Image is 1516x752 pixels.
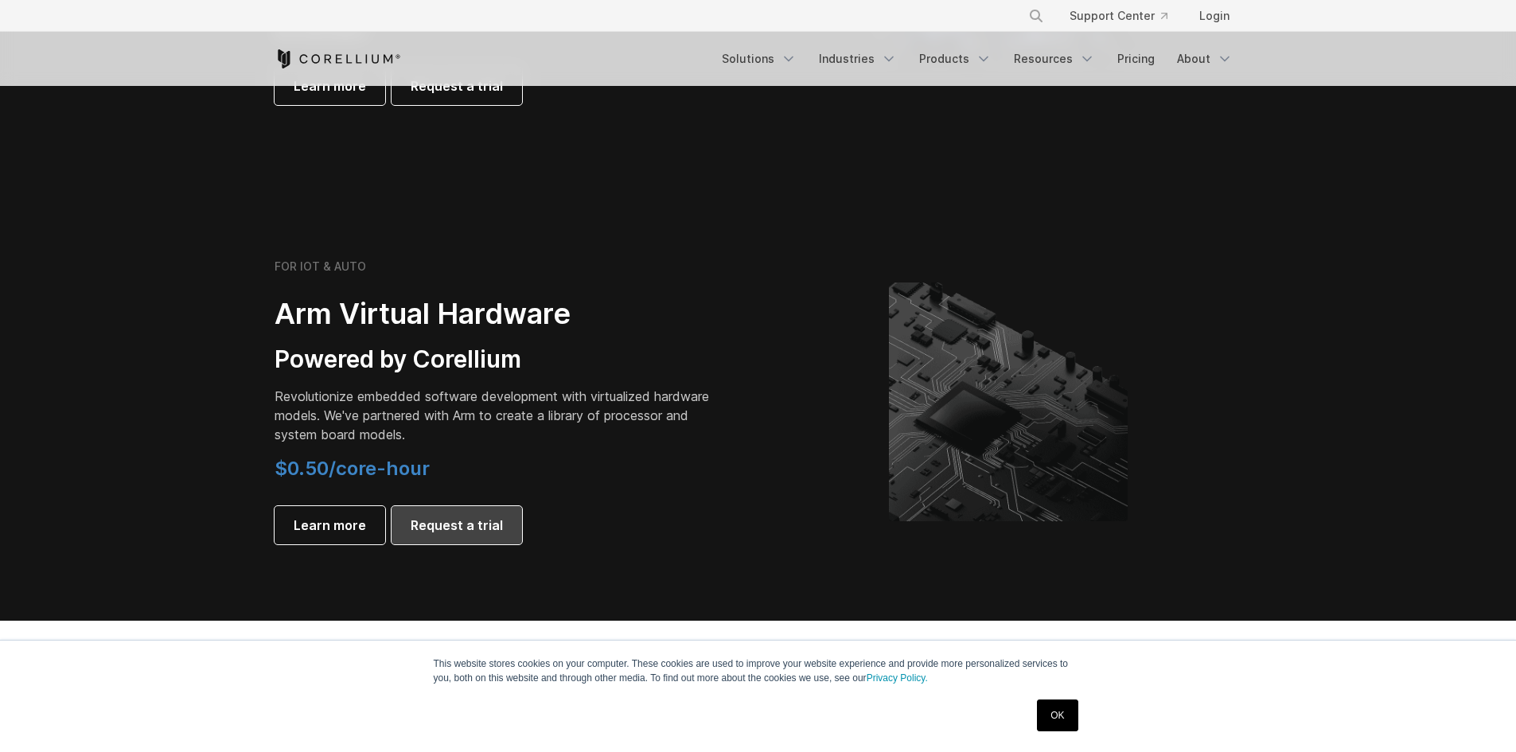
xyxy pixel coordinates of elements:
h3: Powered by Corellium [275,345,720,375]
p: Revolutionize embedded software development with virtualized hardware models. We've partnered wit... [275,387,720,444]
button: Search [1022,2,1050,30]
a: Industries [809,45,906,73]
a: Solutions [712,45,806,73]
div: Navigation Menu [712,45,1242,73]
a: About [1167,45,1242,73]
a: Resources [1004,45,1105,73]
a: Request a trial [392,506,522,544]
span: Request a trial [411,516,503,535]
span: $0.50/core-hour [275,457,430,480]
a: OK [1037,699,1078,731]
a: Login [1187,2,1242,30]
a: Privacy Policy. [867,672,928,684]
a: Support Center [1057,2,1180,30]
a: Learn more [275,506,385,544]
a: Products [910,45,1001,73]
h2: Arm Virtual Hardware [275,296,720,332]
a: Pricing [1108,45,1164,73]
p: This website stores cookies on your computer. These cookies are used to improve your website expe... [434,657,1083,685]
span: Learn more [294,516,366,535]
img: Corellium's ARM Virtual Hardware Platform [889,282,1128,521]
div: Navigation Menu [1009,2,1242,30]
a: Corellium Home [275,49,401,68]
h6: FOR IOT & AUTO [275,259,366,274]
